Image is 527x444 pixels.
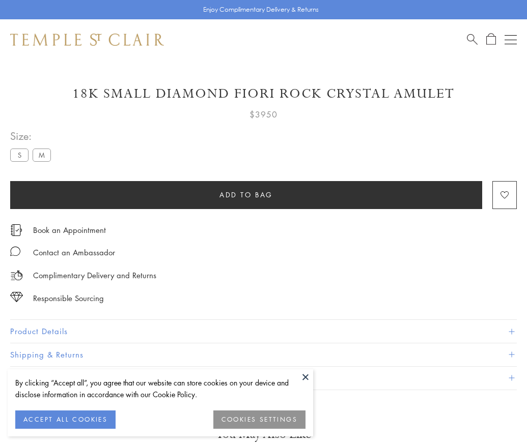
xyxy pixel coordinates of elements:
[219,189,273,200] span: Add to bag
[10,343,517,366] button: Shipping & Returns
[15,410,116,429] button: ACCEPT ALL COOKIES
[10,149,29,161] label: S
[10,85,517,103] h1: 18K Small Diamond Fiori Rock Crystal Amulet
[33,224,106,235] a: Book an Appointment
[10,320,517,343] button: Product Details
[10,269,23,282] img: icon_delivery.svg
[10,34,164,46] img: Temple St. Clair
[10,128,55,144] span: Size:
[213,410,306,429] button: COOKIES SETTINGS
[10,181,482,209] button: Add to bag
[249,108,278,121] span: $3950
[486,33,496,46] a: Open Shopping Bag
[10,367,517,390] button: Gifting
[10,292,23,302] img: icon_sourcing.svg
[33,149,51,161] label: M
[15,377,306,400] div: By clicking “Accept all”, you agree that our website can store cookies on your device and disclos...
[33,269,156,282] p: Complimentary Delivery and Returns
[33,292,104,305] div: Responsible Sourcing
[10,246,20,256] img: MessageIcon-01_2.svg
[33,246,115,259] div: Contact an Ambassador
[203,5,319,15] p: Enjoy Complimentary Delivery & Returns
[505,34,517,46] button: Open navigation
[10,224,22,236] img: icon_appointment.svg
[467,33,478,46] a: Search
